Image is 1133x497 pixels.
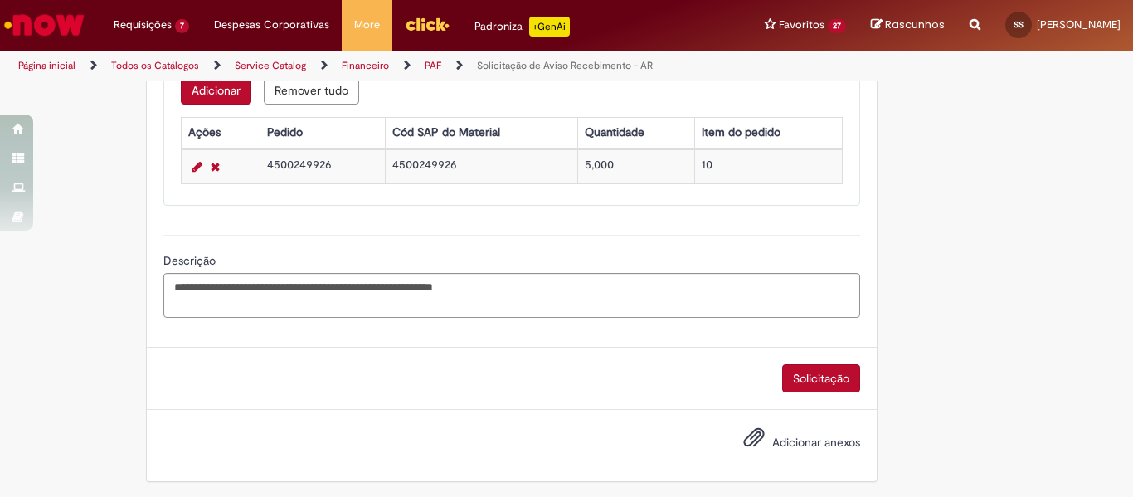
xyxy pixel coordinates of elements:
[779,17,824,33] span: Favoritos
[235,59,306,72] a: Service Catalog
[181,76,251,105] button: Add a row for Solicitação de AR Incorreto
[12,51,743,81] ul: Trilhas de página
[772,435,860,450] span: Adicionar anexos
[871,17,945,33] a: Rascunhos
[695,117,843,148] th: Item do pedido
[885,17,945,32] span: Rascunhos
[739,422,769,460] button: Adicionar anexos
[385,149,578,183] td: 4500249926
[175,19,189,33] span: 7
[2,8,87,41] img: ServiceNow
[695,149,843,183] td: 10
[578,117,695,148] th: Quantidade
[18,59,75,72] a: Página inicial
[260,149,386,183] td: 4500249926
[214,17,329,33] span: Despesas Corporativas
[477,59,653,72] a: Solicitação de Aviso Recebimento - AR
[163,273,860,318] textarea: Descrição
[1037,17,1121,32] span: [PERSON_NAME]
[1014,19,1024,30] span: SS
[181,117,260,148] th: Ações
[578,149,695,183] td: 5,000
[342,59,389,72] a: Financeiro
[188,157,207,177] a: Editar Linha 1
[114,17,172,33] span: Requisições
[207,157,224,177] a: Remover linha 1
[163,253,219,268] span: Descrição
[264,76,359,105] button: Remove all rows for Solicitação de AR Incorreto
[260,117,386,148] th: Pedido
[405,12,450,37] img: click_logo_yellow_360x200.png
[385,117,578,148] th: Cód SAP do Material
[354,17,380,33] span: More
[828,19,846,33] span: 27
[782,364,860,392] button: Solicitação
[529,17,570,37] p: +GenAi
[425,59,441,72] a: PAF
[474,17,570,37] div: Padroniza
[111,59,199,72] a: Todos os Catálogos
